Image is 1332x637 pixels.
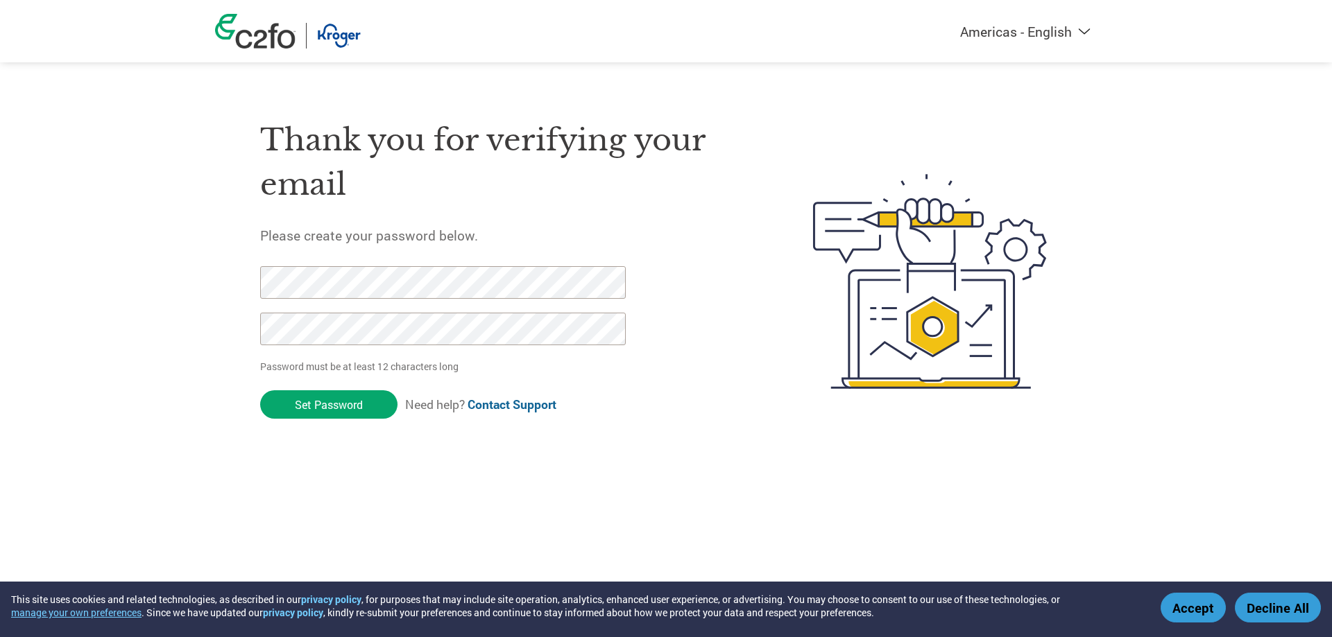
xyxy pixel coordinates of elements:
[215,14,296,49] img: c2fo logo
[317,23,361,49] img: Kroger
[260,390,398,419] input: Set Password
[11,593,1141,619] div: This site uses cookies and related technologies, as described in our , for purposes that may incl...
[301,593,361,606] a: privacy policy
[260,227,747,244] h5: Please create your password below.
[260,359,631,374] p: Password must be at least 12 characters long
[1235,593,1321,622] button: Decline All
[788,98,1073,465] img: create-password
[11,606,142,619] button: manage your own preferences
[263,606,323,619] a: privacy policy
[405,396,556,412] span: Need help?
[468,396,556,412] a: Contact Support
[1161,593,1226,622] button: Accept
[260,118,747,207] h1: Thank you for verifying your email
